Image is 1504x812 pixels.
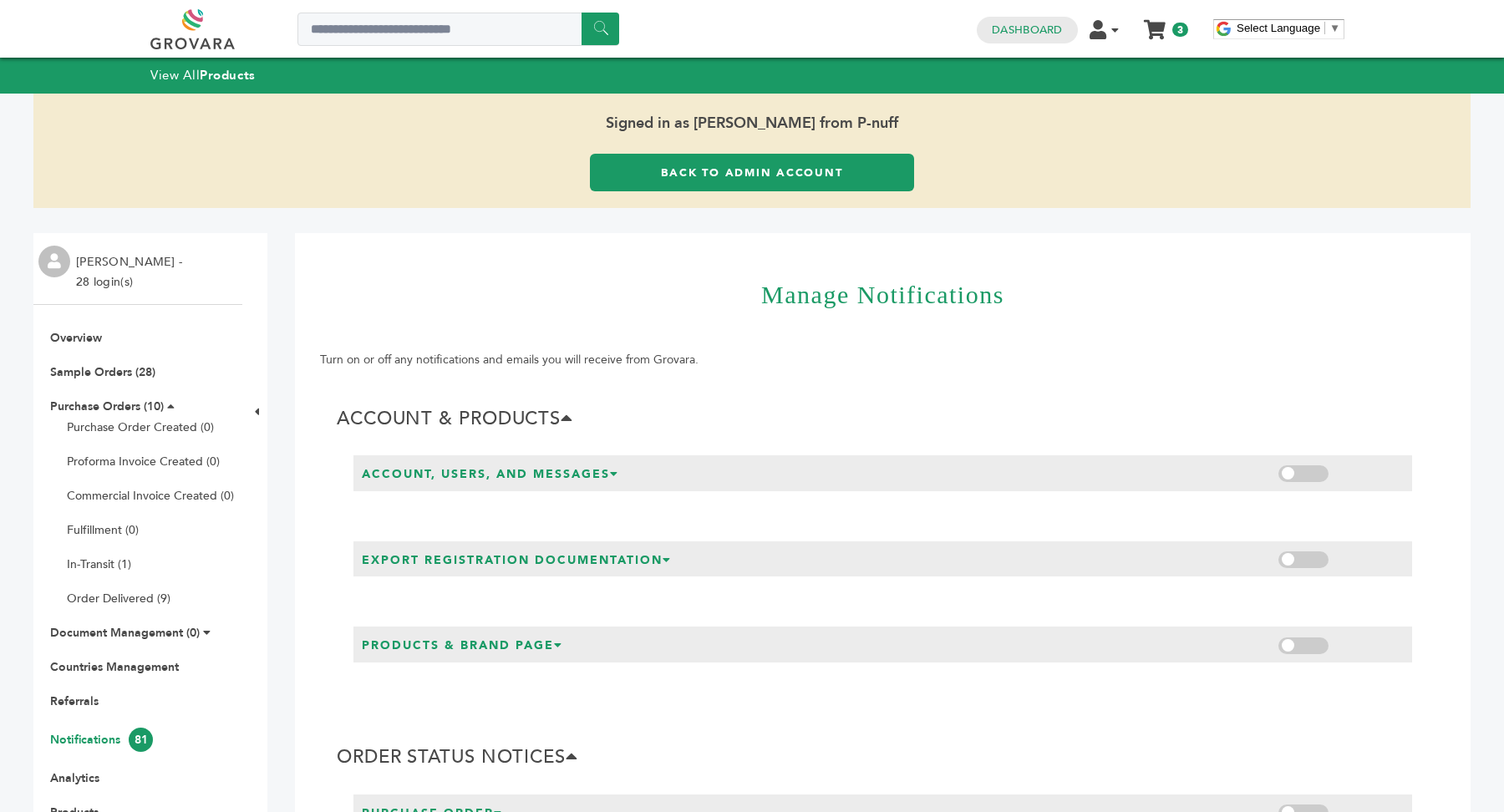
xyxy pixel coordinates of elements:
[1237,22,1320,34] span: Select Language
[76,252,186,292] li: [PERSON_NAME] - 28 login(s)
[150,67,256,84] a: View AllProducts
[67,454,220,469] a: Proforma Invoice Created (0)
[129,728,153,752] span: 81
[590,154,914,191] a: Back to Admin Account
[297,13,619,46] input: Search a product or brand...
[50,625,200,641] a: Document Management (0)
[362,552,672,569] h3: Export Registration Documentation
[200,67,255,84] strong: Products
[50,398,164,414] a: Purchase Orders (10)
[337,408,1429,439] h2: Account & Products
[362,637,563,654] h3: Products & Brand Page
[67,556,131,572] a: In-Transit (1)
[1172,23,1188,37] span: 3
[50,364,155,380] a: Sample Orders (28)
[50,770,99,786] a: Analytics
[320,255,1446,333] h1: Manage Notifications
[337,746,1429,778] h2: Order Status Notices
[67,488,234,504] a: Commercial Invoice Created (0)
[320,350,1446,370] p: Turn on or off any notifications and emails you will receive from Grovara.
[1237,22,1340,34] a: Select Language​
[67,419,214,435] a: Purchase Order Created (0)
[50,693,99,709] a: Referrals
[50,659,179,675] a: Countries Management
[362,466,619,483] h3: Account, Users, and Messages
[992,23,1062,38] a: Dashboard
[67,591,170,606] a: Order Delivered (9)
[1329,22,1340,34] span: ▼
[67,522,139,538] a: Fulfillment (0)
[38,246,70,277] img: profile.png
[50,330,102,346] a: Overview
[50,732,153,748] a: Notifications81
[1324,22,1325,34] span: ​
[33,94,1471,154] span: Signed in as [PERSON_NAME] from P-nuff
[1146,15,1165,33] a: My Cart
